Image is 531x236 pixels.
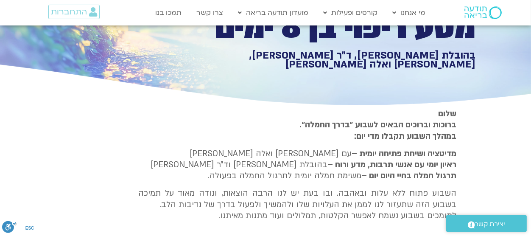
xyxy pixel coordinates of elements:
a: מועדון תודעה בריאה [234,5,313,21]
img: תודעה בריאה [464,6,502,19]
b: ראיון יומי עם אנשי תרבות, מדע ורוח – [327,159,456,170]
p: עם [PERSON_NAME] ואלה [PERSON_NAME] בהובלת [PERSON_NAME] וד״ר [PERSON_NAME] משימת חמלה יומית לתרג... [138,148,456,182]
a: מי אנחנו [388,5,430,21]
strong: מדיטציה ושיחת פתיחה יומית – [352,148,456,159]
strong: ברוכות וברוכים הבאים לשבוע ״בדרך החמלה״. במהלך השבוע תקבלו מדי יום: [299,119,456,141]
a: יצירת קשר [446,215,527,232]
p: השבוע פתוח ללא עלות ובאהבה. ובו בעת יש לנו הרבה הוצאות, ונודה מאוד על תמיכה בשבוע הזה שתעזור לנו ... [138,188,456,221]
b: תרגול חמלה בחיי היום יום – [361,170,456,181]
a: תמכו בנו [151,5,186,21]
span: יצירת קשר [475,219,506,230]
a: צרו קשר [192,5,227,21]
strong: שלום [438,108,456,119]
a: התחברות [48,5,100,19]
h1: בהובלת [PERSON_NAME], ד״ר [PERSON_NAME], [PERSON_NAME] ואלה [PERSON_NAME] [182,51,475,69]
a: קורסים ופעילות [319,5,382,21]
span: התחברות [51,7,87,17]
